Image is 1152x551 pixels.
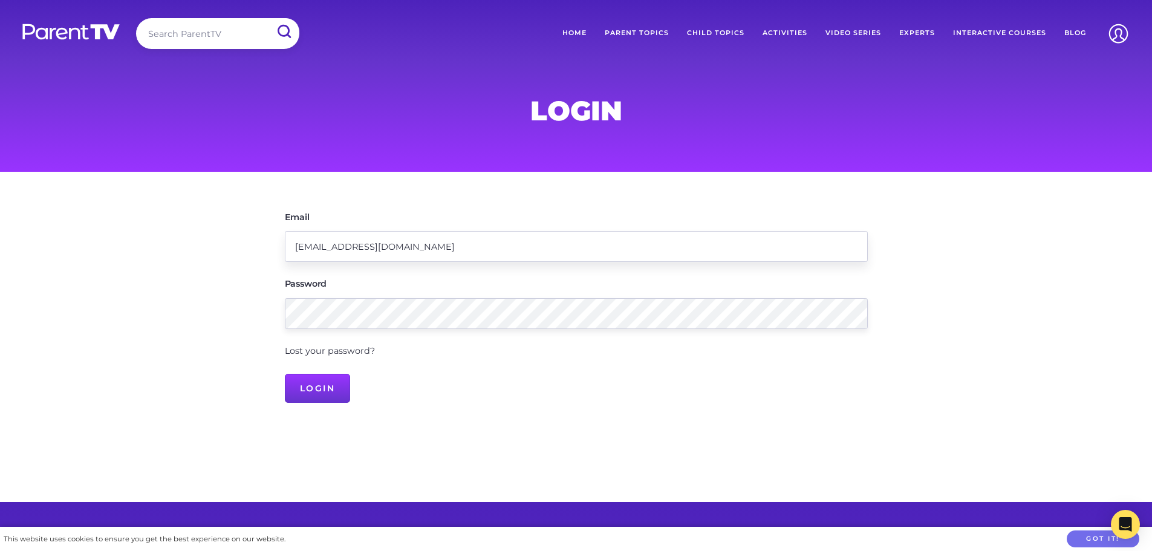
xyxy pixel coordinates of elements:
a: Lost your password? [285,345,375,356]
a: Experts [890,18,944,48]
a: Parent Topics [596,18,678,48]
img: Account [1103,18,1134,49]
a: Home [553,18,596,48]
a: Video Series [816,18,890,48]
a: Child Topics [678,18,753,48]
input: Submit [268,18,299,45]
a: Activities [753,18,816,48]
label: Email [285,213,310,221]
input: Login [285,374,351,403]
a: Interactive Courses [944,18,1055,48]
div: This website uses cookies to ensure you get the best experience on our website. [4,533,285,546]
a: Blog [1055,18,1095,48]
input: Search ParentTV [136,18,299,49]
button: Got it! [1067,530,1139,548]
div: Open Intercom Messenger [1111,510,1140,539]
h1: Login [285,99,868,123]
img: parenttv-logo-white.4c85aaf.svg [21,23,121,41]
label: Password [285,279,327,288]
